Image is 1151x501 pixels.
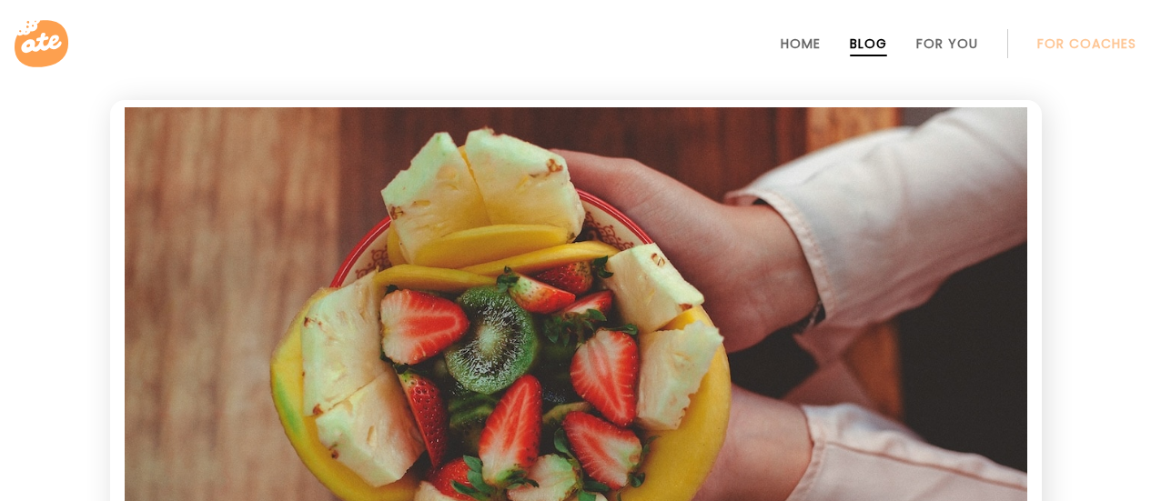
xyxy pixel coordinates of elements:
[781,36,821,51] a: Home
[1037,36,1136,51] a: For Coaches
[850,36,887,51] a: Blog
[916,36,978,51] a: For You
